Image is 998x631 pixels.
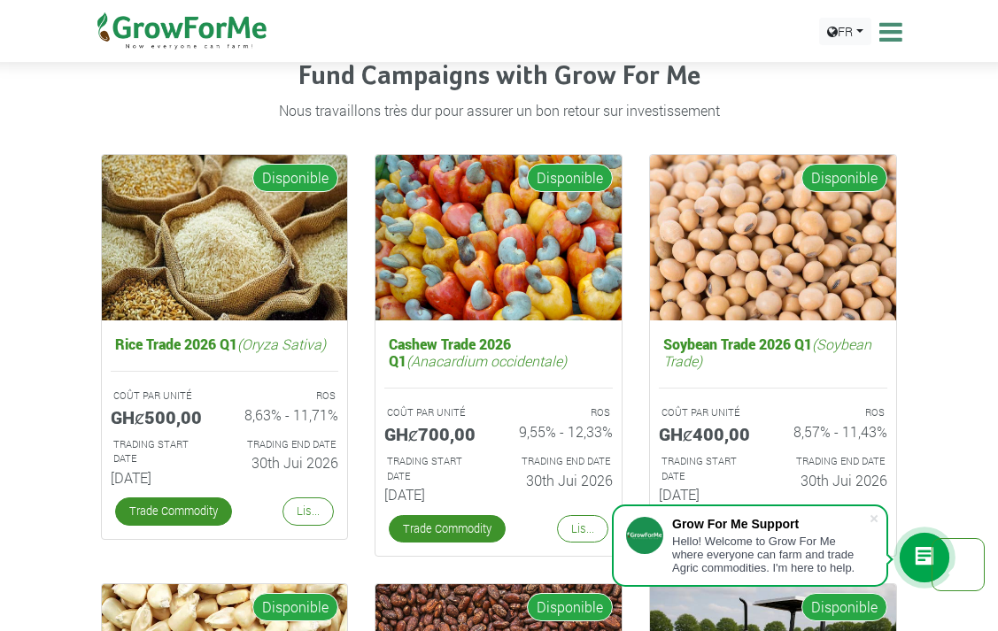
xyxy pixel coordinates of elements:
[240,389,336,404] p: ROS
[650,155,896,320] img: growforme image
[384,331,613,373] h5: Cashew Trade 2026 Q1
[252,593,338,621] span: Disponible
[672,535,869,574] div: Hello! Welcome to Grow For Me where everyone can farm and trade Agric commodities. I'm here to help.
[661,454,757,484] p: Estimated Trading Start Date
[389,515,506,543] a: Trade Commodity
[801,593,887,621] span: Disponible
[104,100,895,121] p: Nous travaillons très dur pour assurer un bon retour sur investissement
[661,405,757,420] p: COÛT PAR UNITÉ
[282,497,334,525] a: Lis...
[113,437,209,467] p: Estimated Trading Start Date
[113,389,209,404] p: COÛT PAR UNITÉ
[387,405,483,420] p: COÛT PAR UNITÉ
[801,164,887,192] span: Disponible
[111,469,212,486] h6: [DATE]
[115,497,232,525] a: Trade Commodity
[659,423,760,444] h5: GHȼ400,00
[512,423,613,440] h6: 9,55% - 12,33%
[527,593,613,621] span: Disponible
[237,454,338,471] h6: 30th Jui 2026
[111,406,212,427] h5: GHȼ500,00
[663,335,871,370] i: (Soybean Trade)
[111,331,339,357] h5: Rice Trade 2026 Q1
[514,454,610,469] p: Estimated Trading End Date
[101,61,898,93] h4: Fund Campaigns with Grow For Me
[786,472,887,489] h6: 30th Jui 2026
[786,423,887,440] h6: 8,57% - 11,43%
[789,405,885,420] p: ROS
[659,331,887,373] h5: Soybean Trade 2026 Q1
[672,517,869,531] div: Grow For Me Support
[102,155,348,320] img: growforme image
[384,486,485,503] h6: [DATE]
[252,164,338,192] span: Disponible
[240,437,336,452] p: Estimated Trading End Date
[819,18,871,45] a: FR
[384,423,485,444] h5: GHȼ700,00
[237,406,338,423] h6: 8,63% - 11,71%
[514,405,610,420] p: ROS
[527,164,613,192] span: Disponible
[375,155,622,320] img: growforme image
[512,472,613,489] h6: 30th Jui 2026
[406,351,567,370] i: (Anacardium occidentale)
[789,454,885,469] p: Estimated Trading End Date
[237,335,326,353] i: (Oryza Sativa)
[557,515,608,543] a: Lis...
[659,486,760,503] h6: [DATE]
[387,454,483,484] p: Estimated Trading Start Date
